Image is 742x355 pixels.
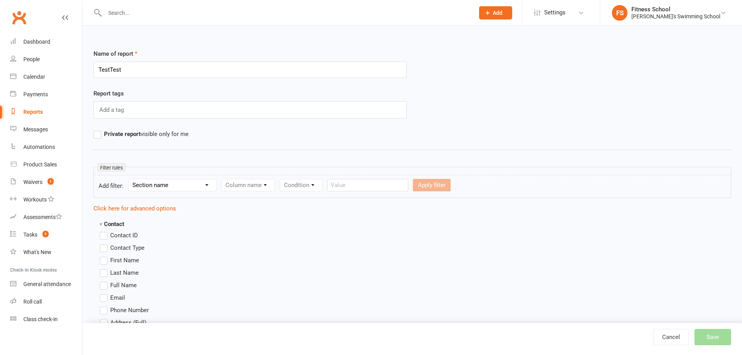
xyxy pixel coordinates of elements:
a: Waivers 1 [10,173,82,191]
div: Fitness School [631,6,720,13]
button: Add [479,6,512,19]
label: Report tags [93,89,124,98]
span: First Name [110,256,139,264]
div: What's New [23,249,51,255]
form: Add filter: [93,175,731,198]
div: Class check-in [23,316,58,322]
a: Payments [10,86,82,103]
div: Assessments [23,214,62,220]
a: Class kiosk mode [10,311,82,328]
label: Name of report [93,49,137,58]
span: Last Name [110,268,139,276]
div: FS [612,5,627,21]
a: Click here for advanced options [93,205,176,212]
span: Full Name [110,281,137,289]
span: Contact ID [110,231,138,239]
span: Settings [544,4,566,21]
div: Payments [23,91,48,97]
div: Reports [23,109,43,115]
a: Tasks 1 [10,226,82,244]
a: What's New [10,244,82,261]
input: Value [327,179,408,191]
div: Waivers [23,179,42,185]
div: [PERSON_NAME]'s Swimming School [631,13,720,20]
a: Assessments [10,208,82,226]
small: Filter rules [98,163,125,171]
a: Reports [10,103,82,121]
strong: Private report [104,131,141,138]
div: People [23,56,40,62]
a: Workouts [10,191,82,208]
strong: Contact [100,221,124,228]
div: Roll call [23,298,42,305]
span: visible only for me [104,129,189,138]
div: Calendar [23,74,45,80]
a: Cancel [653,329,689,345]
a: Dashboard [10,33,82,51]
div: Tasks [23,231,37,238]
a: Roll call [10,293,82,311]
a: Messages [10,121,82,138]
div: Dashboard [23,39,50,45]
a: Clubworx [9,8,29,27]
a: Calendar [10,68,82,86]
a: People [10,51,82,68]
a: Product Sales [10,156,82,173]
div: General attendance [23,281,71,287]
a: Automations [10,138,82,156]
input: Search... [102,7,469,18]
span: Add [493,10,502,16]
a: General attendance kiosk mode [10,276,82,293]
span: 1 [48,178,54,185]
span: Email [110,293,125,301]
input: Add a tag [99,105,126,115]
span: Address (Full) [110,318,146,326]
span: Contact Type [110,243,145,251]
div: Automations [23,144,55,150]
span: Phone Number [110,306,149,314]
div: Workouts [23,196,47,203]
div: Product Sales [23,161,57,168]
div: Messages [23,126,48,132]
span: 1 [42,231,49,237]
